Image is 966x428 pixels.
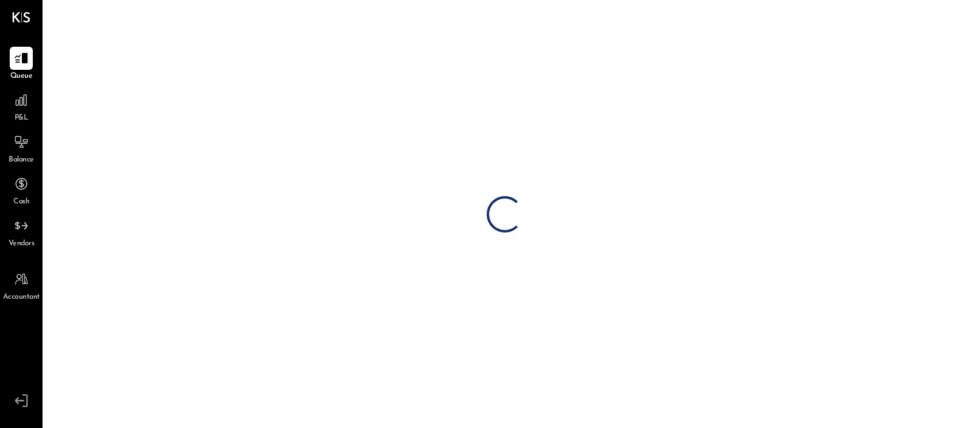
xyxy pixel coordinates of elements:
[1,172,42,208] a: Cash
[15,113,29,124] span: P&L
[10,71,33,82] span: Queue
[1,47,42,82] a: Queue
[1,89,42,124] a: P&L
[1,268,42,303] a: Accountant
[13,197,29,208] span: Cash
[9,155,34,166] span: Balance
[1,214,42,250] a: Vendors
[9,239,35,250] span: Vendors
[1,131,42,166] a: Balance
[3,292,40,303] span: Accountant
